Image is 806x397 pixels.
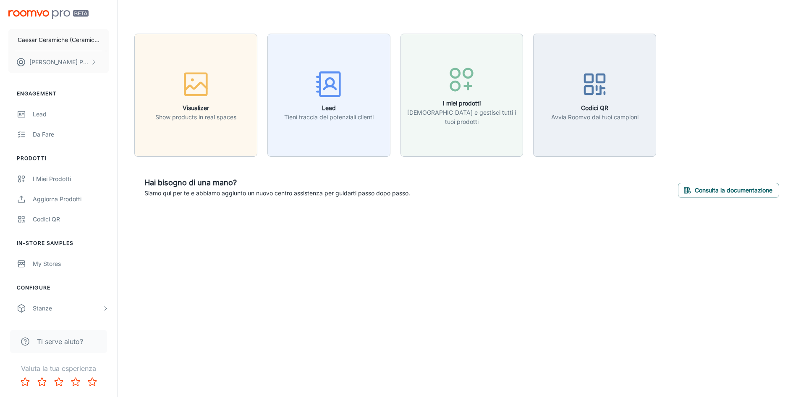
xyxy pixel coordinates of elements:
[134,34,257,157] button: VisualizerShow products in real spaces
[284,113,374,122] p: Tieni traccia dei potenziali clienti
[406,108,518,126] p: [DEMOGRAPHIC_DATA] e gestisci tutti i tuoi prodotti
[284,103,374,113] h6: Lead
[33,130,109,139] div: Da fare
[533,90,656,99] a: Codici QRAvvia Roomvo dai tuoi campioni
[144,189,410,198] p: Siamo qui per te e abbiamo aggiunto un nuovo centro assistenza per guidarti passo dopo passo.
[29,58,89,67] p: [PERSON_NAME] Patrian
[8,51,109,73] button: [PERSON_NAME] Patrian
[400,90,523,99] a: I miei prodotti[DEMOGRAPHIC_DATA] e gestisci tutti i tuoi prodotti
[551,113,639,122] p: Avvia Roomvo dai tuoi campioni
[18,35,99,45] p: Caesar Ceramiche (Ceramiche Caesar S.P.A.)
[144,177,410,189] h6: Hai bisogno di una mano?
[551,103,639,113] h6: Codici QR
[267,90,390,99] a: LeadTieni traccia dei potenziali clienti
[33,195,109,204] div: Aggiorna prodotti
[33,215,109,224] div: Codici QR
[8,10,89,19] img: Roomvo PRO Beta
[267,34,390,157] button: LeadTieni traccia dei potenziali clienti
[8,29,109,51] button: Caesar Ceramiche (Ceramiche Caesar S.P.A.)
[155,113,236,122] p: Show products in real spaces
[678,185,779,194] a: Consulta la documentazione
[678,183,779,198] button: Consulta la documentazione
[33,174,109,184] div: I miei prodotti
[400,34,523,157] button: I miei prodotti[DEMOGRAPHIC_DATA] e gestisci tutti i tuoi prodotti
[155,103,236,113] h6: Visualizer
[406,99,518,108] h6: I miei prodotti
[33,110,109,119] div: Lead
[533,34,656,157] button: Codici QRAvvia Roomvo dai tuoi campioni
